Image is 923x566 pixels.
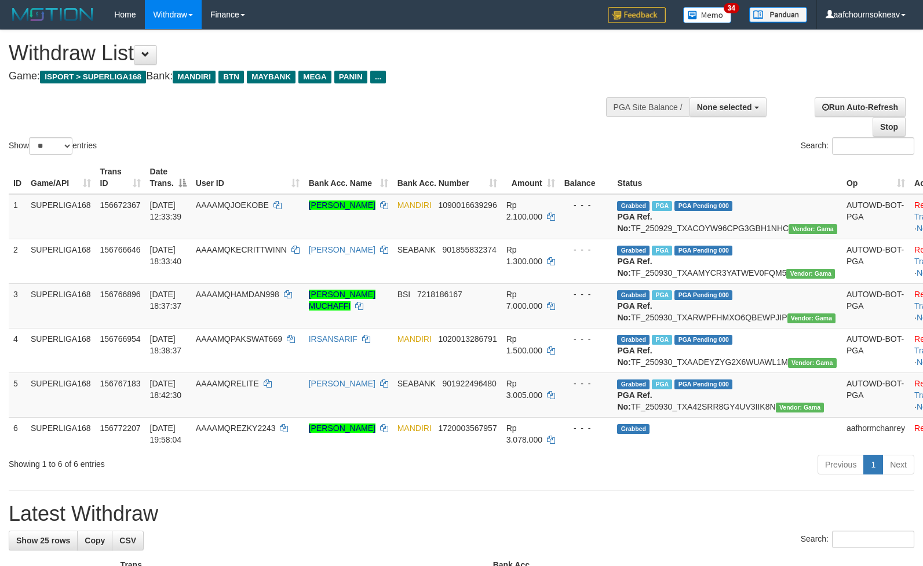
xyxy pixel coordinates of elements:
[612,161,841,194] th: Status
[370,71,386,83] span: ...
[617,390,652,411] b: PGA Ref. No:
[442,379,496,388] span: Copy 901922496480 to clipboard
[309,200,375,210] a: [PERSON_NAME]
[842,161,910,194] th: Op: activate to sort column ascending
[85,536,105,545] span: Copy
[787,313,836,323] span: Vendor URL: https://trx31.1velocity.biz
[564,378,608,389] div: - - -
[26,239,96,283] td: SUPERLIGA168
[26,194,96,239] td: SUPERLIGA168
[196,379,259,388] span: AAAAMQRELITE
[150,423,182,444] span: [DATE] 19:58:04
[304,161,393,194] th: Bank Acc. Name: activate to sort column ascending
[397,423,432,433] span: MANDIRI
[150,245,182,266] span: [DATE] 18:33:40
[247,71,295,83] span: MAYBANK
[100,200,141,210] span: 156672367
[776,403,825,412] span: Vendor URL: https://trx31.1velocity.biz
[150,290,182,311] span: [DATE] 18:37:37
[674,201,732,211] span: PGA Pending
[674,246,732,255] span: PGA Pending
[842,373,910,417] td: AUTOWD-BOT-PGA
[842,194,910,239] td: AUTOWD-BOT-PGA
[608,7,666,23] img: Feedback.jpg
[173,71,216,83] span: MANDIRI
[818,455,864,474] a: Previous
[9,531,78,550] a: Show 25 rows
[652,335,672,345] span: Marked by aafsengchandara
[612,328,841,373] td: TF_250930_TXAADEYZYG2X6WUAWL1M
[842,417,910,450] td: aafhormchanrey
[9,417,26,450] td: 6
[393,161,502,194] th: Bank Acc. Number: activate to sort column ascending
[309,290,375,311] a: [PERSON_NAME] MUCHAFFI
[689,97,767,117] button: None selected
[832,531,914,548] input: Search:
[26,328,96,373] td: SUPERLIGA168
[112,531,144,550] a: CSV
[100,290,141,299] span: 156766896
[560,161,613,194] th: Balance
[617,379,650,389] span: Grabbed
[789,224,837,234] span: Vendor URL: https://trx31.1velocity.biz
[150,334,182,355] span: [DATE] 18:38:37
[9,328,26,373] td: 4
[564,333,608,345] div: - - -
[77,531,112,550] a: Copy
[617,201,650,211] span: Grabbed
[786,269,835,279] span: Vendor URL: https://trx31.1velocity.biz
[196,245,287,254] span: AAAAMQKECRITTWINN
[9,161,26,194] th: ID
[9,239,26,283] td: 2
[334,71,367,83] span: PANIN
[9,71,604,82] h4: Game: Bank:
[9,42,604,65] h1: Withdraw List
[218,71,244,83] span: BTN
[506,379,542,400] span: Rp 3.005.000
[150,200,182,221] span: [DATE] 12:33:39
[9,194,26,239] td: 1
[438,200,497,210] span: Copy 1090016639296 to clipboard
[196,290,279,299] span: AAAAMQHAMDAN998
[724,3,739,13] span: 34
[882,455,914,474] a: Next
[801,137,914,155] label: Search:
[29,137,72,155] select: Showentries
[9,6,97,23] img: MOTION_logo.png
[815,97,906,117] a: Run Auto-Refresh
[438,423,497,433] span: Copy 1720003567957 to clipboard
[309,334,357,344] a: IRSANSARIF
[309,379,375,388] a: [PERSON_NAME]
[617,335,650,345] span: Grabbed
[438,334,497,344] span: Copy 1020013286791 to clipboard
[9,373,26,417] td: 5
[863,455,883,474] a: 1
[617,246,650,255] span: Grabbed
[100,334,141,344] span: 156766954
[612,373,841,417] td: TF_250930_TXA42SRR8GY4UV3IIK8N
[564,199,608,211] div: - - -
[502,161,560,194] th: Amount: activate to sort column ascending
[9,283,26,328] td: 3
[617,424,650,434] span: Grabbed
[612,283,841,328] td: TF_250930_TXARWPFHMXO6QBEWPJIP
[612,194,841,239] td: TF_250929_TXACOYW96CPG3GBH1NHC
[617,290,650,300] span: Grabbed
[26,373,96,417] td: SUPERLIGA168
[842,328,910,373] td: AUTOWD-BOT-PGA
[150,379,182,400] span: [DATE] 18:42:30
[652,290,672,300] span: Marked by aafsengchandara
[417,290,462,299] span: Copy 7218186167 to clipboard
[26,161,96,194] th: Game/API: activate to sort column ascending
[196,200,269,210] span: AAAAMQJOEKOBE
[196,334,282,344] span: AAAAMQPAKSWAT669
[506,423,542,444] span: Rp 3.078.000
[674,290,732,300] span: PGA Pending
[26,283,96,328] td: SUPERLIGA168
[145,161,191,194] th: Date Trans.: activate to sort column descending
[697,103,752,112] span: None selected
[9,454,376,470] div: Showing 1 to 6 of 6 entries
[397,245,436,254] span: SEABANK
[842,239,910,283] td: AUTOWD-BOT-PGA
[96,161,145,194] th: Trans ID: activate to sort column ascending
